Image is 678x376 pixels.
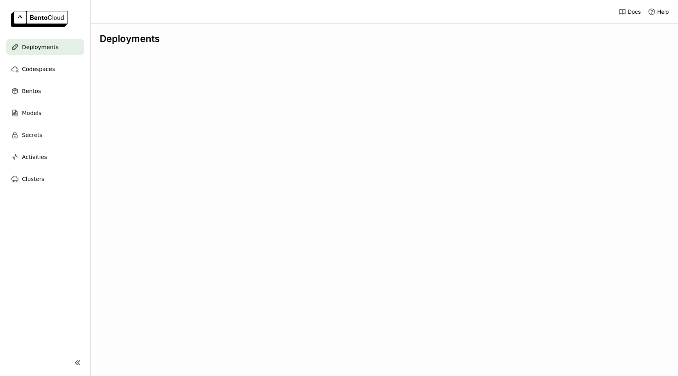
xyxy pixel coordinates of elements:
span: Docs [628,8,641,15]
a: Docs [618,8,641,16]
span: Clusters [22,174,44,184]
a: Activities [6,149,84,165]
img: logo [11,11,68,27]
a: Clusters [6,171,84,187]
span: Bentos [22,86,41,96]
span: Help [657,8,669,15]
a: Models [6,105,84,121]
span: Models [22,108,41,118]
div: Deployments [100,33,669,45]
span: Secrets [22,130,42,140]
div: Help [648,8,669,16]
span: Activities [22,152,47,162]
a: Bentos [6,83,84,99]
a: Secrets [6,127,84,143]
span: Codespaces [22,64,55,74]
span: Deployments [22,42,58,52]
